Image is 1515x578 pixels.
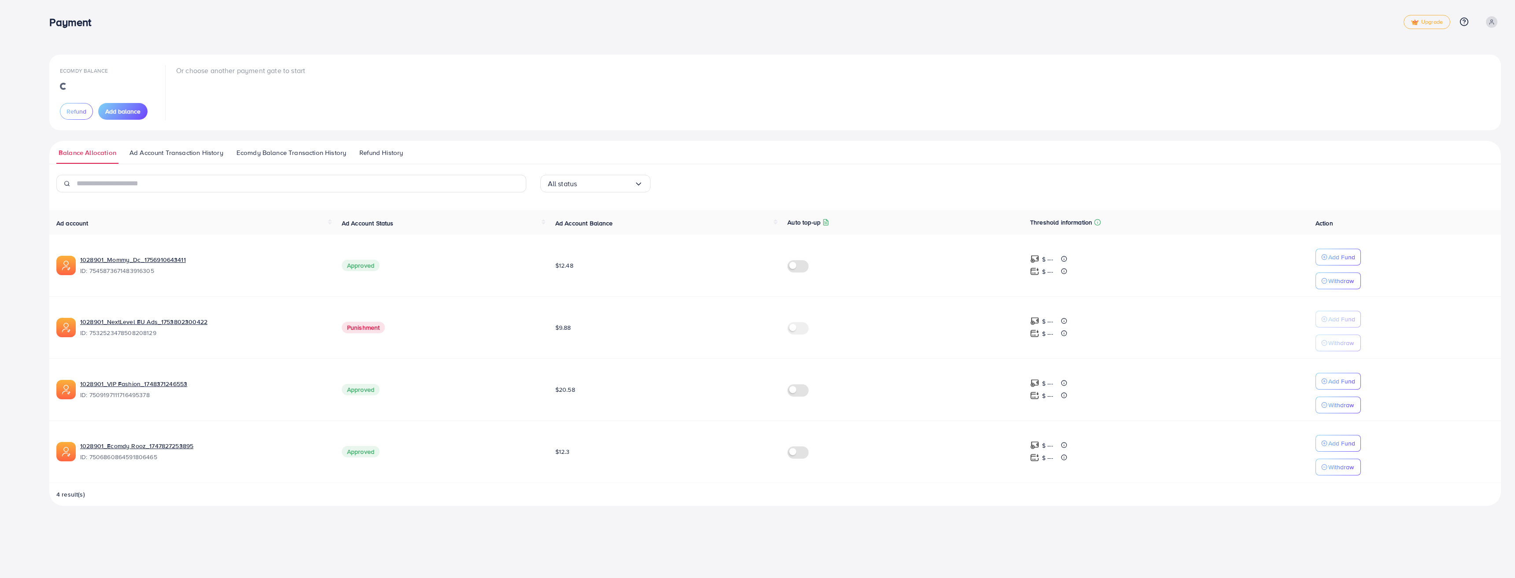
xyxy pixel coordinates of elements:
p: $ --- [1042,266,1053,277]
input: Search for option [577,177,634,191]
span: Balance Allocation [59,148,116,158]
span: Ecomdy Balance [60,67,108,74]
img: top-up amount [1030,441,1039,450]
p: Add Fund [1328,376,1355,387]
button: Withdraw [1315,459,1361,475]
img: ic-ads-acc.e4c84228.svg [56,442,76,461]
p: Add Fund [1328,438,1355,449]
p: $ --- [1042,390,1053,401]
button: Withdraw [1315,397,1361,413]
span: ID: 7509197111716495378 [80,390,328,399]
p: Withdraw [1328,462,1354,472]
p: Or choose another payment gate to start [176,65,305,76]
button: Add Fund [1315,435,1361,452]
a: 1028901_Mommy_Dc_1756910643411 [80,255,328,264]
p: $ --- [1042,378,1053,389]
img: tick [1411,19,1419,26]
div: Search for option [540,175,650,192]
span: Add balance [105,107,140,116]
span: Ecomdy Balance Transaction History [236,148,346,158]
img: top-up amount [1030,329,1039,338]
button: Refund [60,103,93,120]
span: Action [1315,219,1333,228]
p: $ --- [1042,316,1053,327]
span: ID: 7532523478508208129 [80,328,328,337]
span: Refund History [359,148,403,158]
span: Refund [67,107,86,116]
img: top-up amount [1030,391,1039,400]
span: Ad Account Balance [555,219,613,228]
a: 1028901_VIP Fashion_1748371246553 [80,379,328,388]
a: 1028901_NextLevel EU Ads_1753802300422 [80,317,328,326]
button: Withdraw [1315,272,1361,289]
img: ic-ads-acc.e4c84228.svg [56,256,76,275]
img: top-up amount [1030,317,1039,326]
span: $9.88 [555,323,571,332]
button: Add Fund [1315,311,1361,328]
span: $12.3 [555,447,570,456]
p: Add Fund [1328,252,1355,262]
h3: Payment [49,16,98,29]
span: ID: 7545873671483916305 [80,266,328,275]
span: All status [548,177,577,191]
p: Withdraw [1328,276,1354,286]
img: top-up amount [1030,379,1039,388]
span: Approved [342,260,380,271]
p: Auto top-up [787,217,820,228]
span: 4 result(s) [56,490,85,499]
p: Add Fund [1328,314,1355,324]
img: top-up amount [1030,267,1039,276]
button: Add Fund [1315,373,1361,390]
button: Withdraw [1315,335,1361,351]
span: Ad Account Transaction History [129,148,223,158]
span: Upgrade [1411,19,1443,26]
p: Withdraw [1328,400,1354,410]
span: Approved [342,446,380,457]
span: Approved [342,384,380,395]
p: $ --- [1042,440,1053,451]
button: Add Fund [1315,249,1361,265]
p: Withdraw [1328,338,1354,348]
a: tickUpgrade [1404,15,1450,29]
span: Ad account [56,219,89,228]
div: <span class='underline'>1028901_VIP Fashion_1748371246553</span></br>7509197111716495378 [80,379,328,400]
span: $20.58 [555,385,575,394]
button: Add balance [98,103,148,120]
p: $ --- [1042,328,1053,339]
span: Punishment [342,322,385,333]
img: top-up amount [1030,254,1039,264]
img: ic-ads-acc.e4c84228.svg [56,318,76,337]
img: top-up amount [1030,453,1039,462]
div: <span class='underline'>1028901_NextLevel EU Ads_1753802300422</span></br>7532523478508208129 [80,317,328,338]
span: $12.48 [555,261,573,270]
span: ID: 7506860864591806465 [80,453,328,461]
p: $ --- [1042,254,1053,265]
p: $ --- [1042,453,1053,463]
img: ic-ads-acc.e4c84228.svg [56,380,76,399]
span: Ad Account Status [342,219,394,228]
a: 1028901_Ecomdy Rooz_1747827253895 [80,442,328,450]
div: <span class='underline'>1028901_Mommy_Dc_1756910643411</span></br>7545873671483916305 [80,255,328,276]
div: <span class='underline'>1028901_Ecomdy Rooz_1747827253895</span></br>7506860864591806465 [80,442,328,462]
p: Threshold information [1030,217,1092,228]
